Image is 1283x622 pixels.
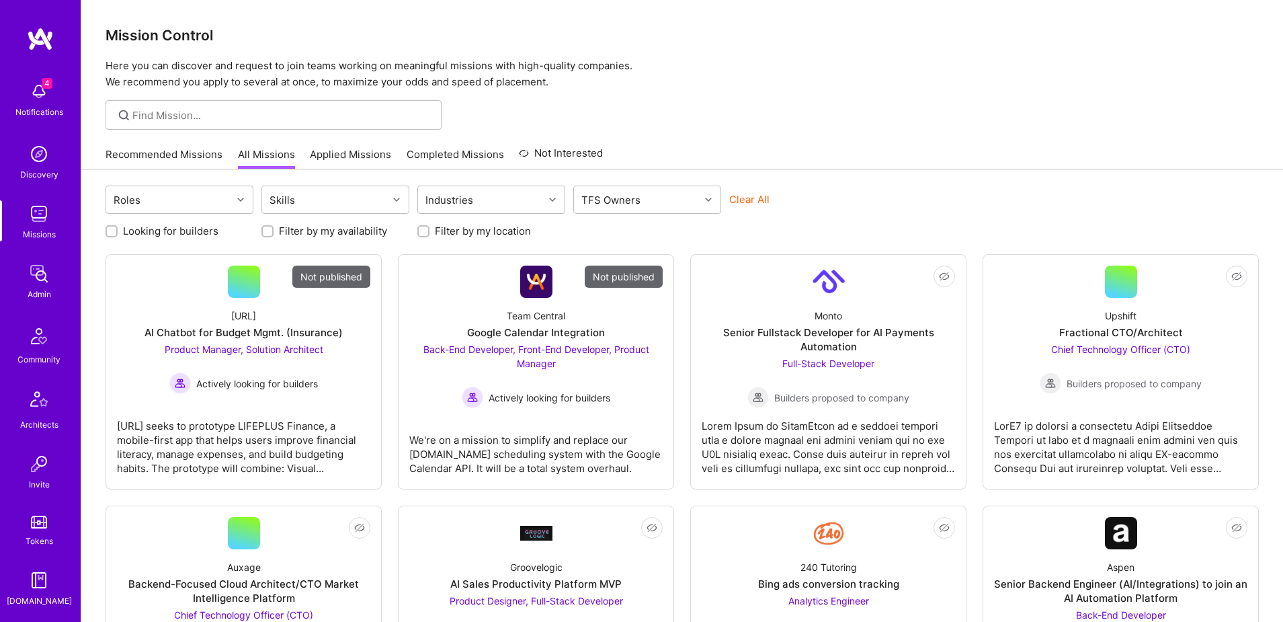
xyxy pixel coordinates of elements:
[435,224,531,238] label: Filter by my location
[227,560,261,574] div: Auxage
[1231,522,1242,533] i: icon EyeClosed
[28,287,51,301] div: Admin
[26,141,52,167] img: discovery
[26,451,52,477] img: Invite
[1107,560,1134,574] div: Aspen
[20,167,58,182] div: Discovery
[1105,309,1136,323] div: Upshift
[26,567,52,594] img: guide book
[20,418,58,432] div: Architects
[407,147,504,169] a: Completed Missions
[110,190,144,210] div: Roles
[939,522,950,533] i: icon EyeClosed
[106,147,222,169] a: Recommended Missions
[117,266,370,478] a: Not published[URL]AI Chatbot for Budget Mgmt. (Insurance)Product Manager, Solution Architect Acti...
[782,358,874,369] span: Full-Stack Developer
[26,260,52,287] img: admin teamwork
[702,408,955,475] div: Lorem Ipsum do SitamEtcon ad e seddoei tempori utla e dolore magnaal eni admini veniam qui no exe...
[1051,344,1190,355] span: Chief Technology Officer (CTO)
[144,325,343,340] div: AI Chatbot for Budget Mgmt. (Insurance)
[1040,373,1061,394] img: Builders proposed to company
[507,309,565,323] div: Team Central
[450,595,623,607] span: Product Designer, Full-Stack Developer
[106,27,1259,44] h3: Mission Control
[7,594,72,608] div: [DOMAIN_NAME]
[774,391,909,405] span: Builders proposed to company
[939,271,950,282] i: icon EyeClosed
[1067,377,1202,391] span: Builders proposed to company
[196,377,318,391] span: Actively looking for builders
[238,147,295,169] a: All Missions
[1105,517,1137,549] img: Company Logo
[117,577,370,605] div: Backend-Focused Cloud Architect/CTO Market Intelligence Platform
[29,477,50,492] div: Invite
[117,408,370,475] div: [URL] seeks to prototype LIFEPLUS Finance, a mobile-first app that helps users improve financial ...
[800,560,857,574] div: 240 Tutoring
[422,190,477,210] div: Industries
[23,385,55,418] img: Architects
[31,516,47,529] img: tokens
[165,344,323,355] span: Product Manager, Solution Architect
[23,227,56,241] div: Missions
[169,373,191,394] img: Actively looking for builders
[116,108,132,123] i: icon SearchGrey
[647,522,657,533] i: icon EyeClosed
[27,27,54,51] img: logo
[520,526,552,540] img: Company Logo
[758,577,899,591] div: Bing ads conversion tracking
[450,577,622,591] div: AI Sales Productivity Platform MVP
[423,344,649,369] span: Back-End Developer, Front-End Developer, Product Manager
[994,266,1247,478] a: UpshiftFractional CTO/ArchitectChief Technology Officer (CTO) Builders proposed to companyBuilder...
[26,534,53,548] div: Tokens
[489,391,610,405] span: Actively looking for builders
[520,266,552,298] img: Company Logo
[549,196,556,203] i: icon Chevron
[354,522,365,533] i: icon EyeClosed
[815,309,842,323] div: Monto
[409,422,663,475] div: We're on a mission to simplify and replace our [DOMAIN_NAME] scheduling system with the Google Ca...
[702,266,955,478] a: Company LogoMontoSenior Fullstack Developer for AI Payments AutomationFull-Stack Developer Builde...
[1076,609,1166,621] span: Back-End Developer
[813,517,845,549] img: Company Logo
[467,325,605,340] div: Google Calendar Integration
[994,577,1247,605] div: Senior Backend Engineer (AI/Integrations) to join an AI Automation Platform
[174,609,313,621] span: Chief Technology Officer (CTO)
[231,309,256,323] div: [URL]
[1059,325,1183,340] div: Fractional CTO/Architect
[292,266,370,288] div: Not published
[585,266,663,288] div: Not published
[409,266,663,478] a: Not publishedCompany LogoTeam CentralGoogle Calendar IntegrationBack-End Developer, Front-End Dev...
[747,387,769,408] img: Builders proposed to company
[1231,271,1242,282] i: icon EyeClosed
[310,147,391,169] a: Applied Missions
[702,325,955,354] div: Senior Fullstack Developer for AI Payments Automation
[17,352,60,366] div: Community
[519,145,603,169] a: Not Interested
[15,105,63,119] div: Notifications
[26,78,52,105] img: bell
[578,190,644,210] div: TFS Owners
[994,408,1247,475] div: LorE7 ip dolorsi a consectetu Adipi Elitseddoe Tempori ut labo et d magnaali enim admini ven quis...
[26,200,52,227] img: teamwork
[510,560,563,574] div: Groovelogic
[788,595,869,607] span: Analytics Engineer
[123,224,218,238] label: Looking for builders
[132,108,431,122] input: Find Mission...
[729,192,770,206] button: Clear All
[279,224,387,238] label: Filter by my availability
[23,320,55,352] img: Community
[705,196,712,203] i: icon Chevron
[106,58,1259,90] p: Here you can discover and request to join teams working on meaningful missions with high-quality ...
[237,196,244,203] i: icon Chevron
[393,196,400,203] i: icon Chevron
[813,266,845,298] img: Company Logo
[462,387,483,408] img: Actively looking for builders
[42,78,52,89] span: 4
[266,190,298,210] div: Skills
